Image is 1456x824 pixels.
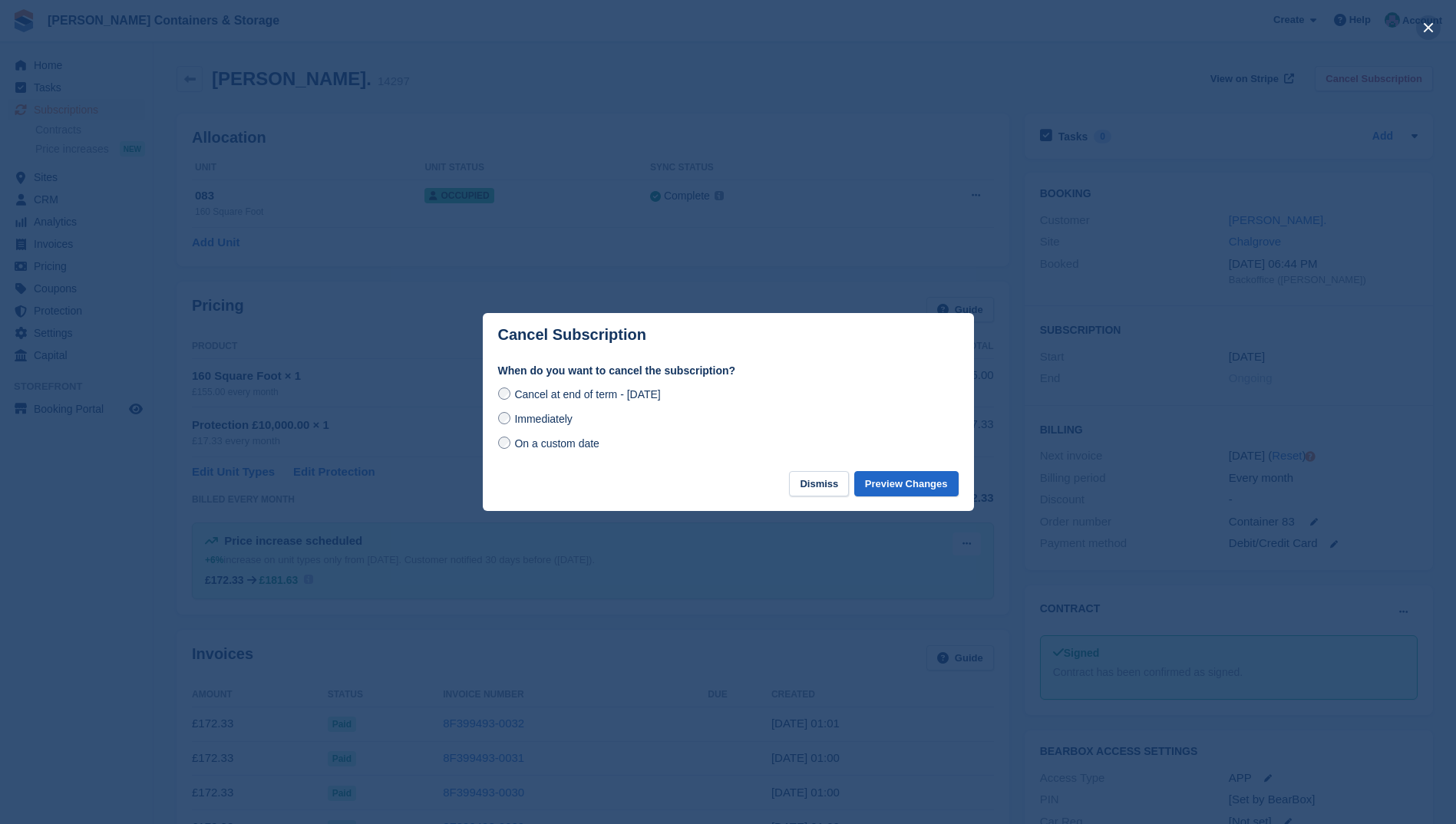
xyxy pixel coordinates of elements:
[498,412,510,424] input: Immediately
[1416,15,1441,40] button: close
[498,326,646,344] p: Cancel Subscription
[498,437,510,449] input: On a custom date
[498,387,510,400] input: Cancel at end of term - [DATE]
[514,413,572,425] span: Immediately
[514,388,660,400] span: Cancel at end of term - [DATE]
[498,363,959,379] label: When do you want to cancel the subscription?
[514,437,599,450] span: On a custom date
[789,471,849,496] button: Dismiss
[854,471,959,496] button: Preview Changes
